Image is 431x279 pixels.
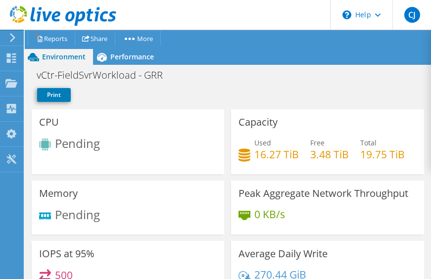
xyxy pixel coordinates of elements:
[239,188,408,199] h3: Peak Aggregate Network Throughput
[404,7,420,23] span: CJ
[39,188,78,199] h3: Memory
[75,31,115,46] a: Share
[342,10,351,19] svg: \n
[360,149,405,160] h4: 19.75 TiB
[239,248,328,259] h3: Average Daily Write
[254,138,271,147] span: Used
[37,88,71,102] a: Print
[39,248,95,259] h3: IOPS at 95%
[42,52,86,61] span: Environment
[310,149,349,160] h4: 3.48 TiB
[28,31,75,46] a: Reports
[254,209,285,220] h4: 0 KB/s
[115,31,161,46] a: More
[55,206,100,223] span: Pending
[239,117,278,128] h3: Capacity
[32,70,178,81] h1: vCtr-FieldSvrWorkload - GRR
[310,138,325,147] span: Free
[39,117,59,128] h3: CPU
[254,149,299,160] h4: 16.27 TiB
[55,135,100,151] span: Pending
[360,138,377,147] span: Total
[110,52,154,61] span: Performance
